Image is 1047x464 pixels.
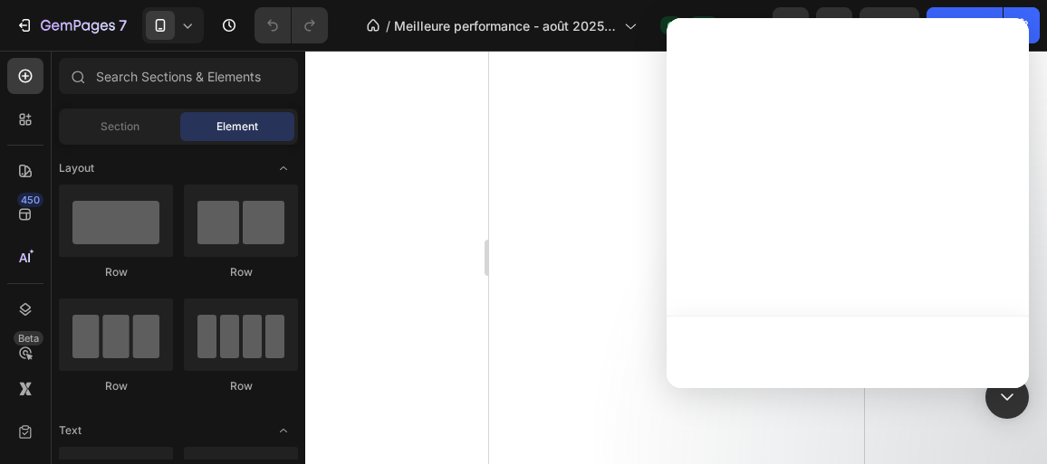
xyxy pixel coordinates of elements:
[184,264,298,280] div: Row
[184,378,298,394] div: Row
[269,154,298,183] span: Toggle open
[7,7,135,43] button: 7
[394,16,617,35] span: Meilleure performance - août 2025 + 3000 CA
[927,7,1003,43] button: Publish
[101,118,139,135] span: Section
[269,416,298,445] span: Toggle open
[255,7,328,43] div: Undo/Redo
[17,193,43,207] div: 450
[386,16,390,35] span: /
[119,14,127,36] p: 7
[942,16,987,35] div: Publish
[14,331,43,346] div: Beta
[860,7,919,43] button: Save
[59,422,82,439] span: Text
[59,378,173,394] div: Row
[985,375,1029,419] div: Open Intercom Messenger
[216,118,258,135] span: Element
[59,264,173,280] div: Row
[59,58,298,94] input: Search Sections & Elements
[59,160,94,176] span: Layout
[489,51,864,464] iframe: Design area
